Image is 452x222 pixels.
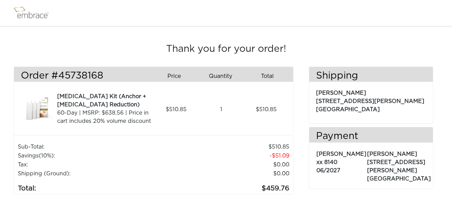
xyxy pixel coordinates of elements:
span: 510.85 [166,105,187,114]
h3: Thank you for your order! [14,44,438,55]
span: 1 [220,105,222,114]
div: [MEDICAL_DATA] Kit (Anchor + [MEDICAL_DATA] Reduction) [57,92,151,109]
td: Total: [17,178,167,194]
td: 459.76 [167,178,290,194]
span: [PERSON_NAME] [316,151,366,157]
td: Sub-Total: [17,142,167,151]
p: [PERSON_NAME] [STREET_ADDRESS][PERSON_NAME] [GEOGRAPHIC_DATA] [367,147,431,183]
span: xx 8140 [316,160,337,165]
td: Savings : [17,151,167,160]
td: 0.00 [167,160,290,169]
div: Total [247,70,293,82]
td: Tax: [17,160,167,169]
p: [PERSON_NAME] [STREET_ADDRESS][PERSON_NAME] [GEOGRAPHIC_DATA] [316,85,426,114]
span: 06/2027 [316,168,340,173]
h3: Shipping [309,70,433,82]
span: Quantity [209,72,232,80]
div: Price [153,70,200,82]
img: logo.png [12,4,56,22]
div: 60-Day | MSRP: $638.56 | Price in cart includes 20% volume discount [57,109,151,125]
td: 510.85 [167,142,290,151]
span: (10%) [39,153,54,159]
h3: Order #45738168 [21,70,148,82]
td: Shipping (Ground): [17,169,167,178]
h3: Payment [309,131,433,142]
span: 510.85 [256,105,277,114]
img: 7ce86e4a-8ce9-11e7-b542-02e45ca4b85b.jpeg [21,92,55,127]
td: $0.00 [167,169,290,178]
td: 51.09 [167,151,290,160]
